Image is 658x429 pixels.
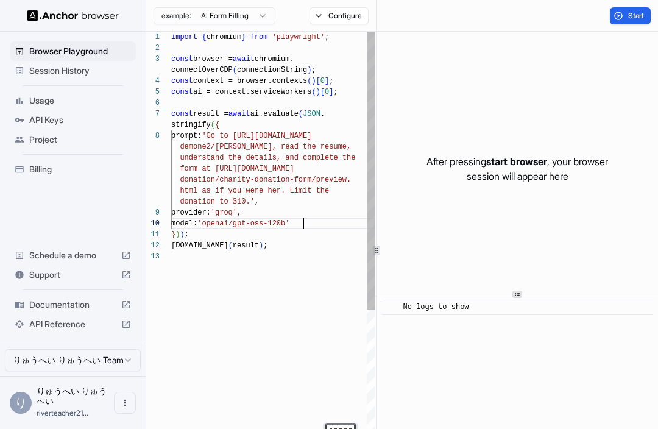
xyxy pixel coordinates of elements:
[171,132,202,140] span: prompt:
[202,33,206,41] span: {
[146,54,160,65] div: 3
[161,11,191,21] span: example:
[29,249,116,261] span: Schedule a demo
[228,110,250,118] span: await
[228,241,233,250] span: (
[316,88,320,96] span: )
[426,154,608,183] p: After pressing , your browser session will appear here
[233,55,255,63] span: await
[10,91,136,110] div: Usage
[329,88,333,96] span: ]
[202,132,311,140] span: 'Go to [URL][DOMAIN_NAME]
[193,77,307,85] span: context = browser.contexts
[320,88,325,96] span: [
[10,265,136,285] div: Support
[185,230,189,239] span: ;
[171,230,175,239] span: }
[311,77,316,85] span: )
[233,241,259,250] span: result
[10,392,32,414] div: り
[10,314,136,334] div: API Reference
[193,55,233,63] span: browser =
[10,130,136,149] div: Project
[29,163,131,175] span: Billing
[250,110,299,118] span: ai.evaluate
[325,88,329,96] span: 0
[299,110,303,118] span: (
[114,392,136,414] button: Open menu
[311,88,316,96] span: (
[29,318,116,330] span: API Reference
[146,130,160,141] div: 8
[250,33,268,41] span: from
[10,110,136,130] div: API Keys
[180,154,355,162] span: understand the details, and complete the
[255,55,294,63] span: chromium.
[10,246,136,265] div: Schedule a demo
[171,121,211,129] span: stringify
[10,160,136,179] div: Billing
[180,165,294,173] span: form at [URL][DOMAIN_NAME]
[171,55,193,63] span: const
[263,241,267,250] span: ;
[10,295,136,314] div: Documentation
[180,143,351,151] span: demone2/[PERSON_NAME], read the resume,
[388,301,394,313] span: ​
[29,45,131,57] span: Browser Playground
[146,32,160,43] div: 1
[37,408,88,417] span: riverteacher212@gmail.com
[311,66,316,74] span: ;
[333,88,338,96] span: ;
[610,7,651,24] button: Start
[29,269,116,281] span: Support
[180,175,351,184] span: donation/charity-donation-form/preview.
[27,10,119,21] img: Anchor Logo
[320,110,325,118] span: .
[180,186,329,195] span: html as if you were her. Limit the
[146,218,160,229] div: 10
[171,77,193,85] span: const
[146,251,160,262] div: 13
[237,66,307,74] span: connectionString
[325,33,329,41] span: ;
[146,76,160,87] div: 4
[146,207,160,218] div: 9
[146,108,160,119] div: 7
[272,33,325,41] span: 'playwright'
[320,77,325,85] span: 0
[211,208,237,217] span: 'groq'
[325,77,329,85] span: ]
[316,77,320,85] span: [
[211,121,215,129] span: (
[171,241,228,250] span: [DOMAIN_NAME]
[486,155,547,168] span: start browser
[146,87,160,97] div: 5
[171,88,193,96] span: const
[29,133,131,146] span: Project
[180,230,184,239] span: )
[233,66,237,74] span: (
[180,197,254,206] span: donation to $10.'
[241,33,246,41] span: }
[193,88,311,96] span: ai = context.serviceWorkers
[29,114,131,126] span: API Keys
[171,66,233,74] span: connectOverCDP
[303,110,320,118] span: JSON
[10,61,136,80] div: Session History
[171,110,193,118] span: const
[175,230,180,239] span: )
[307,77,311,85] span: (
[146,229,160,240] div: 11
[310,7,369,24] button: Configure
[237,208,241,217] span: ,
[171,208,211,217] span: provider:
[259,241,263,250] span: )
[29,65,131,77] span: Session History
[29,94,131,107] span: Usage
[171,33,197,41] span: import
[197,219,289,228] span: 'openai/gpt-oss-120b'
[29,299,116,311] span: Documentation
[207,33,242,41] span: chromium
[193,110,228,118] span: result =
[146,43,160,54] div: 2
